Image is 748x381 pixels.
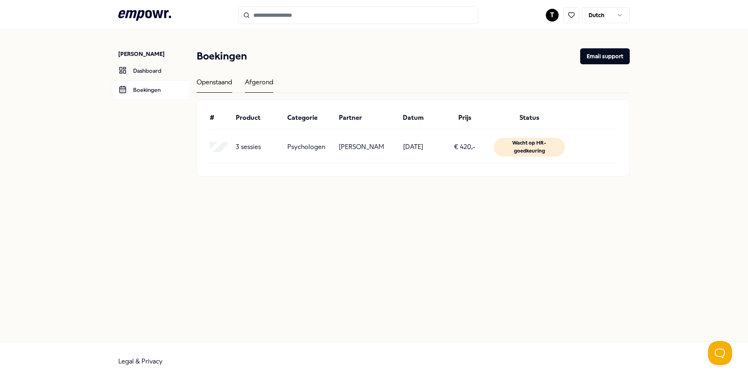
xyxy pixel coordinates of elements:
button: T [546,9,559,22]
p: 3 sessies [236,142,261,152]
div: # [210,113,229,123]
button: Email support [580,48,630,64]
div: Product [236,113,281,123]
p: [PERSON_NAME] [118,50,190,58]
div: Status [494,113,565,123]
div: Openstaand [197,77,232,93]
p: Psychologen [287,142,325,152]
a: Boekingen [112,80,190,99]
a: Legal & Privacy [118,357,163,365]
div: Wacht op HR-goedkeuring [494,138,565,157]
input: Search for products, categories or subcategories [239,6,478,24]
div: Afgerond [245,77,273,93]
iframe: Help Scout Beacon - Open [708,341,732,365]
div: Partner [339,113,384,123]
p: € 420,- [454,142,475,152]
div: Categorie [287,113,332,123]
h1: Boekingen [197,48,247,64]
a: Dashboard [112,61,190,80]
p: [DATE] [403,142,423,152]
div: Datum [390,113,436,123]
div: Prijs [442,113,487,123]
p: [PERSON_NAME] [339,142,384,152]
